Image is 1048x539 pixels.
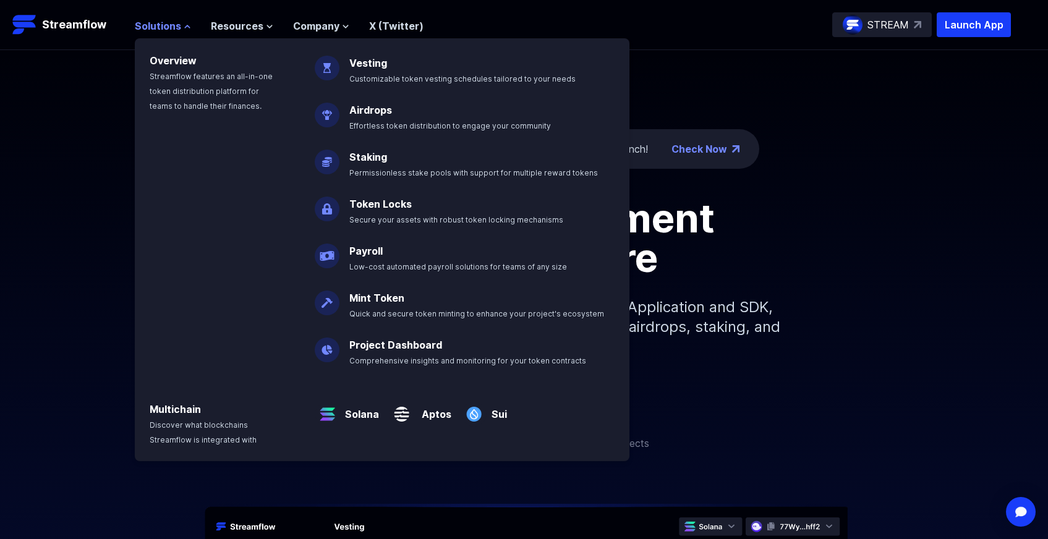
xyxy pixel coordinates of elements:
img: Streamflow Logo [12,12,37,37]
a: STREAM [832,12,932,37]
span: Secure your assets with robust token locking mechanisms [349,215,563,224]
a: Mint Token [349,292,404,304]
span: Customizable token vesting schedules tailored to your needs [349,74,576,83]
span: Discover what blockchains Streamflow is integrated with [150,420,257,444]
img: Aptos [389,392,414,427]
a: Multichain [150,403,201,415]
span: Quick and secure token minting to enhance your project's ecosystem [349,309,604,318]
a: Overview [150,54,197,67]
p: Streamflow [42,16,106,33]
button: Launch App [937,12,1011,37]
span: Effortless token distribution to engage your community [349,121,551,130]
img: Token Locks [315,187,339,221]
a: Aptos [414,397,451,422]
p: STREAM [867,17,909,32]
span: Resources [211,19,263,33]
img: Payroll [315,234,339,268]
span: Company [293,19,339,33]
img: Vesting [315,46,339,80]
button: Resources [211,19,273,33]
img: Airdrops [315,93,339,127]
a: Solana [340,397,379,422]
span: Comprehensive insights and monitoring for your token contracts [349,356,586,365]
a: Check Now [671,142,727,156]
span: Permissionless stake pools with support for multiple reward tokens [349,168,598,177]
img: top-right-arrow.png [732,145,739,153]
a: Airdrops [349,104,392,116]
img: Project Dashboard [315,328,339,362]
button: Solutions [135,19,191,33]
a: Vesting [349,57,387,69]
a: Staking [349,151,387,163]
span: Low-cost automated payroll solutions for teams of any size [349,262,567,271]
img: Sui [461,392,487,427]
a: Payroll [349,245,383,257]
a: Project Dashboard [349,339,442,351]
img: top-right-arrow.svg [914,21,921,28]
div: Open Intercom Messenger [1006,497,1036,527]
span: Streamflow features an all-in-one token distribution platform for teams to handle their finances. [150,72,273,111]
img: Mint Token [315,281,339,315]
img: Solana [315,392,340,427]
a: Streamflow [12,12,122,37]
img: Staking [315,140,339,174]
a: Sui [487,397,507,422]
button: Company [293,19,349,33]
a: Token Locks [349,198,412,210]
img: streamflow-logo-circle.png [843,15,863,35]
a: X (Twitter) [369,20,424,32]
span: Solutions [135,19,181,33]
